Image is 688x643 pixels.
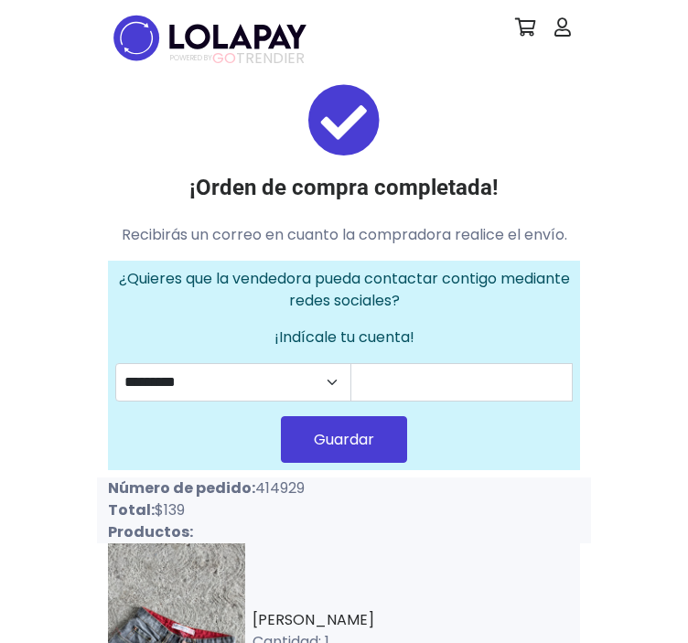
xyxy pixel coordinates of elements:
[108,499,333,521] p: $139
[115,327,573,348] p: ¡Indícale tu cuenta!
[253,609,374,630] a: [PERSON_NAME]
[108,477,333,499] p: 414929
[281,416,407,463] button: Guardar
[108,9,312,67] img: logo
[108,224,580,246] p: Recibirás un correo en cuanto la compradora realice el envío.
[108,477,255,498] strong: Número de pedido:
[212,48,236,69] span: GO
[170,53,212,63] span: POWERED BY
[170,50,305,67] span: TRENDIER
[108,521,193,542] strong: Productos:
[108,175,580,201] h3: ¡Orden de compra completada!
[108,499,155,520] strong: Total:
[115,268,573,312] p: ¿Quieres que la vendedora pueda contactar contigo mediante redes sociales?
